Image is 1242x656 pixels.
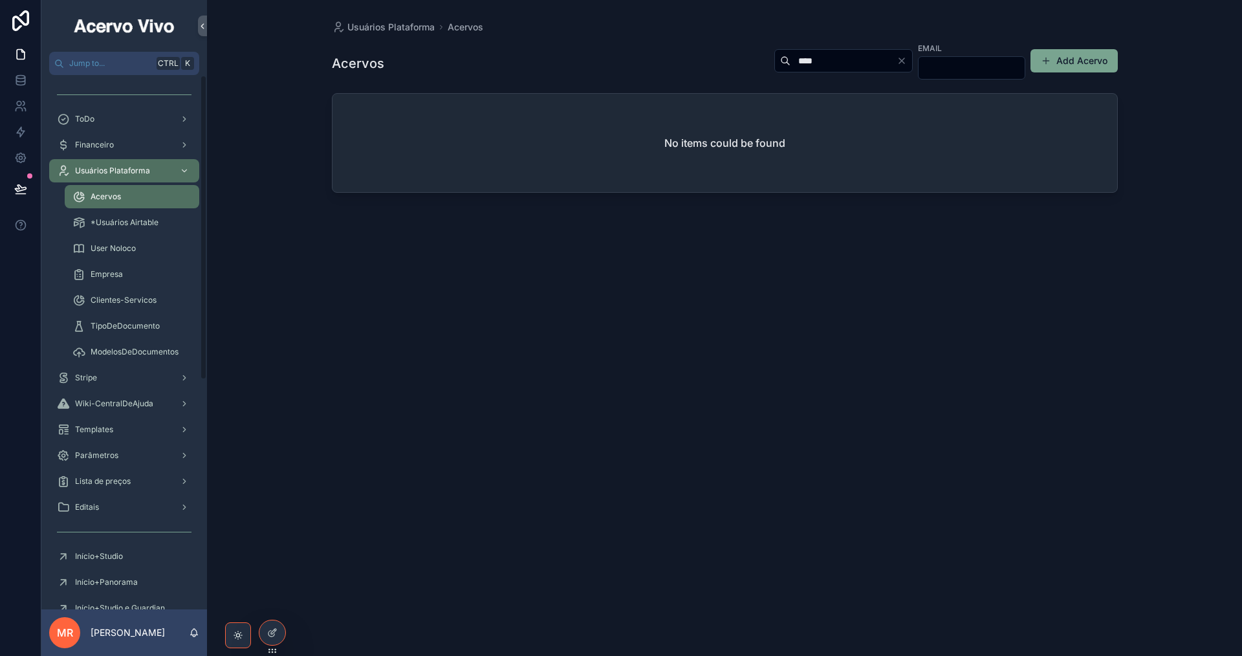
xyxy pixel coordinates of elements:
[91,269,123,279] span: Empresa
[91,217,158,228] span: *Usuários Airtable
[897,56,912,66] button: Clear
[91,243,136,254] span: User Noloco
[157,57,180,70] span: Ctrl
[664,135,785,151] h2: No items could be found
[65,211,199,234] a: *Usuários Airtable
[49,596,199,620] a: Início+Studio e Guardian
[91,321,160,331] span: TipoDeDocumento
[41,75,207,609] div: scrollable content
[75,166,150,176] span: Usuários Plataforma
[75,502,99,512] span: Editais
[75,373,97,383] span: Stripe
[75,140,114,150] span: Financeiro
[75,476,131,487] span: Lista de preços
[918,42,942,54] label: Email
[332,21,435,34] a: Usuários Plataforma
[72,16,177,36] img: App logo
[65,340,199,364] a: ModelosDeDocumentos
[49,133,199,157] a: Financeiro
[182,58,193,69] span: K
[75,577,138,587] span: Início+Panorama
[75,603,165,613] span: Início+Studio e Guardian
[49,52,199,75] button: Jump to...CtrlK
[75,399,153,409] span: Wiki-CentralDeAjuda
[75,551,123,562] span: Início+Studio
[65,263,199,286] a: Empresa
[75,424,113,435] span: Templates
[49,418,199,441] a: Templates
[65,289,199,312] a: Clientes-Servicos
[49,496,199,519] a: Editais
[347,21,435,34] span: Usuários Plataforma
[75,114,94,124] span: ToDo
[65,185,199,208] a: Acervos
[91,295,157,305] span: Clientes-Servicos
[65,314,199,338] a: TipoDeDocumento
[1030,49,1118,72] button: Add Acervo
[65,237,199,260] a: User Noloco
[91,347,179,357] span: ModelosDeDocumentos
[49,470,199,493] a: Lista de preços
[448,21,483,34] a: Acervos
[49,107,199,131] a: ToDo
[49,571,199,594] a: Início+Panorama
[49,545,199,568] a: Início+Studio
[91,626,165,639] p: [PERSON_NAME]
[57,625,73,640] span: MR
[49,392,199,415] a: Wiki-CentralDeAjuda
[49,444,199,467] a: Parâmetros
[69,58,151,69] span: Jump to...
[49,366,199,389] a: Stripe
[91,191,121,202] span: Acervos
[49,159,199,182] a: Usuários Plataforma
[75,450,118,461] span: Parâmetros
[332,54,384,72] h1: Acervos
